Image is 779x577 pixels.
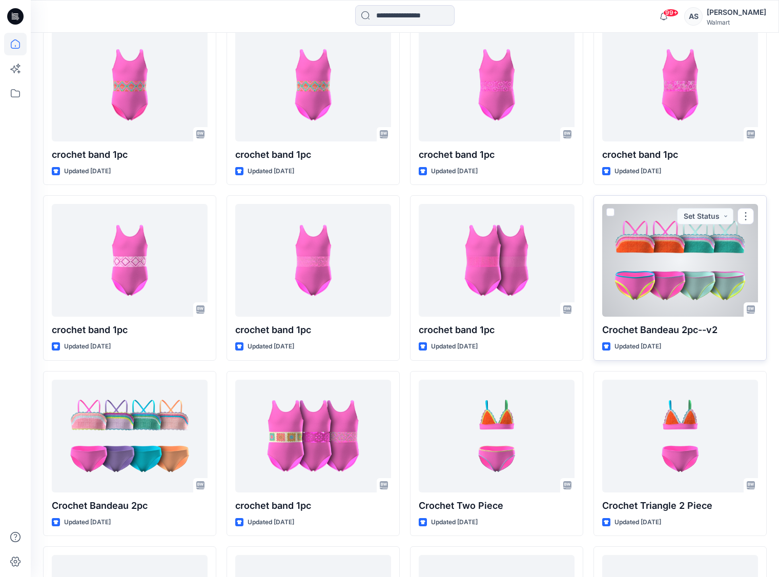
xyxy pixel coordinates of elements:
p: crochet band 1pc [235,499,391,513]
a: crochet band 1pc [419,29,575,141]
a: crochet band 1pc [235,29,391,141]
p: Updated [DATE] [614,517,661,528]
a: crochet band 1pc [602,29,758,141]
a: crochet band 1pc [419,204,575,317]
p: crochet band 1pc [235,323,391,337]
p: Updated [DATE] [248,517,294,528]
div: AS [684,7,703,26]
div: Walmart [707,18,766,26]
p: Updated [DATE] [431,341,478,352]
a: Crochet Bandeau 2pc [52,380,208,492]
p: Updated [DATE] [64,517,111,528]
p: Updated [DATE] [64,341,111,352]
a: crochet band 1pc [52,29,208,141]
p: Updated [DATE] [431,517,478,528]
p: crochet band 1pc [419,148,575,162]
p: Crochet Triangle 2 Piece [602,499,758,513]
a: crochet band 1pc [52,204,208,317]
p: Updated [DATE] [431,166,478,177]
a: Crochet Two Piece [419,380,575,492]
a: crochet band 1pc [235,380,391,492]
div: [PERSON_NAME] [707,6,766,18]
p: Updated [DATE] [614,166,661,177]
p: Updated [DATE] [64,166,111,177]
p: Updated [DATE] [248,341,294,352]
p: crochet band 1pc [419,323,575,337]
p: crochet band 1pc [52,148,208,162]
a: Crochet Bandeau 2pc--v2 [602,204,758,317]
a: crochet band 1pc [235,204,391,317]
span: 99+ [663,9,679,17]
p: Crochet Bandeau 2pc [52,499,208,513]
p: Crochet Bandeau 2pc--v2 [602,323,758,337]
p: crochet band 1pc [235,148,391,162]
p: Updated [DATE] [248,166,294,177]
p: Updated [DATE] [614,341,661,352]
p: crochet band 1pc [52,323,208,337]
p: Crochet Two Piece [419,499,575,513]
p: crochet band 1pc [602,148,758,162]
a: Crochet Triangle 2 Piece [602,380,758,492]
